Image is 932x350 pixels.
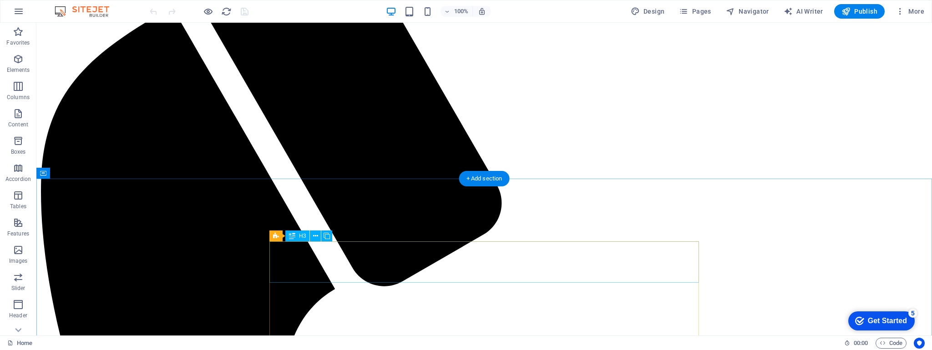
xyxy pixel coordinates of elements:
[454,6,469,17] h6: 100%
[854,338,868,349] span: 00 00
[631,7,665,16] span: Design
[722,4,773,19] button: Navigator
[679,7,711,16] span: Pages
[892,4,928,19] button: More
[5,175,31,183] p: Accordion
[627,4,669,19] button: Design
[7,230,29,237] p: Features
[9,312,27,319] p: Header
[52,6,121,17] img: Editor Logo
[7,94,30,101] p: Columns
[478,7,486,15] i: On resize automatically adjust zoom level to fit chosen device.
[221,6,232,17] button: reload
[441,6,473,17] button: 100%
[7,5,74,24] div: Get Started 5 items remaining, 0% complete
[914,338,925,349] button: Usercentrics
[11,285,25,292] p: Slider
[6,39,30,46] p: Favorites
[203,6,213,17] button: Click here to leave preview mode and continue editing
[11,148,26,155] p: Boxes
[675,4,714,19] button: Pages
[9,257,28,265] p: Images
[221,6,232,17] i: Reload page
[726,7,769,16] span: Navigator
[627,4,669,19] div: Design (Ctrl+Alt+Y)
[459,171,510,186] div: + Add section
[67,2,76,11] div: 5
[7,66,30,74] p: Elements
[841,7,877,16] span: Publish
[7,338,32,349] a: Click to cancel selection. Double-click to open Pages
[10,203,26,210] p: Tables
[299,233,306,239] span: H3
[844,338,868,349] h6: Session time
[834,4,885,19] button: Publish
[8,121,28,128] p: Content
[784,7,823,16] span: AI Writer
[880,338,902,349] span: Code
[896,7,924,16] span: More
[860,340,861,346] span: :
[27,10,66,18] div: Get Started
[876,338,907,349] button: Code
[780,4,827,19] button: AI Writer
